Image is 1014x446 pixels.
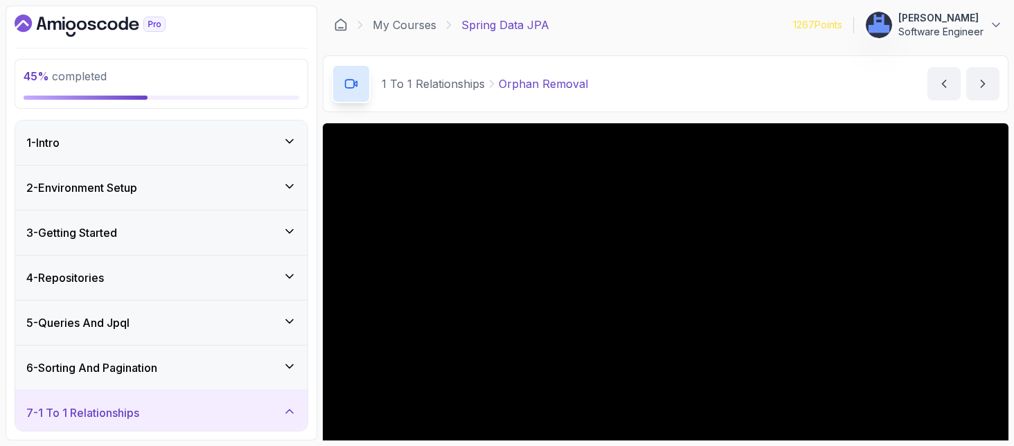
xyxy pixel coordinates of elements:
[26,134,60,151] h3: 1 - Intro
[793,18,842,32] p: 1267 Points
[26,269,104,286] h3: 4 - Repositories
[15,391,308,435] button: 7-1 To 1 Relationships
[26,224,117,241] h3: 3 - Getting Started
[15,211,308,255] button: 3-Getting Started
[15,301,308,345] button: 5-Queries And Jpql
[866,12,892,38] img: user profile image
[15,346,308,390] button: 6-Sorting And Pagination
[26,404,139,421] h3: 7 - 1 To 1 Relationships
[24,69,49,83] span: 45 %
[499,75,588,92] p: Orphan Removal
[26,179,137,196] h3: 2 - Environment Setup
[15,15,197,37] a: Dashboard
[927,67,961,100] button: previous content
[26,314,130,331] h3: 5 - Queries And Jpql
[334,18,348,32] a: Dashboard
[898,11,984,25] p: [PERSON_NAME]
[15,121,308,165] button: 1-Intro
[15,166,308,210] button: 2-Environment Setup
[461,17,549,33] p: Spring Data JPA
[24,69,107,83] span: completed
[373,17,436,33] a: My Courses
[865,11,1003,39] button: user profile image[PERSON_NAME]Software Engineer
[15,256,308,300] button: 4-Repositories
[26,359,157,376] h3: 6 - Sorting And Pagination
[382,75,485,92] p: 1 To 1 Relationships
[966,67,999,100] button: next content
[898,25,984,39] p: Software Engineer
